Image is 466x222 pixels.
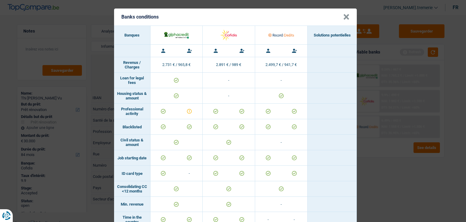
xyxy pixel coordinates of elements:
[114,119,150,135] td: Blacklisted
[176,166,202,181] td: -
[114,104,150,119] td: Professional activity
[255,135,308,150] td: -
[114,73,150,88] td: Loan for legal fees
[114,88,150,104] td: Housing status & amount
[114,135,150,150] td: Civil status & amount
[150,57,203,73] td: 2.731 € / 965,8 €
[308,26,357,45] th: Solutions potentielles
[343,14,349,20] button: Close
[114,57,150,73] td: Revenus / Charges
[268,29,294,42] img: Record Credits
[203,88,255,104] td: -
[203,73,255,88] td: -
[216,29,241,42] img: Cofidis
[114,181,150,197] td: Consolidating CC <12 months
[203,57,255,73] td: 2.891 € / 989 €
[255,73,308,88] td: -
[114,166,150,181] td: ID card type
[255,197,308,212] td: -
[114,197,150,212] td: Min. revenue
[121,14,159,20] h5: Banks conditions
[114,150,150,166] td: Job starting date
[114,26,150,45] th: Banques
[255,57,308,73] td: 2.499,7 € / 941,7 €
[164,31,189,39] img: AlphaCredit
